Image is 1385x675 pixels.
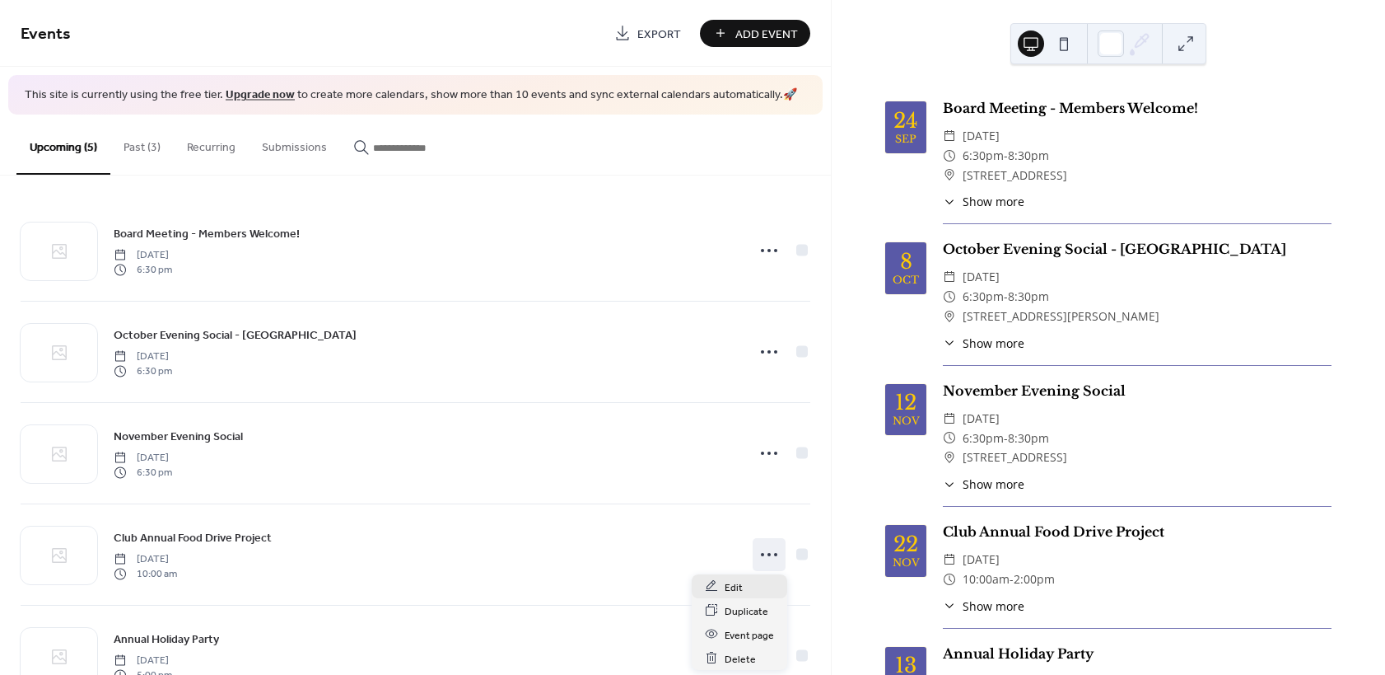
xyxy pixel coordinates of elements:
[25,87,797,104] span: This site is currently using the free tier. to create more calendars, show more than 10 events an...
[900,251,912,272] div: 8
[943,381,1331,401] div: November Evening Social
[114,528,272,547] a: Club Annual Food Drive Project
[114,224,300,243] a: Board Meeting - Members Welcome!
[114,567,177,582] span: 10:00 am
[114,450,172,465] span: [DATE]
[110,115,174,173] button: Past (3)
[943,476,956,493] div: ​
[16,115,110,175] button: Upcoming (5)
[963,550,1000,570] span: [DATE]
[114,326,357,345] a: October Evening Social - [GEOGRAPHIC_DATA]
[943,476,1024,493] button: ​Show more
[943,522,1331,541] div: Club Annual Food Drive Project
[114,225,300,242] span: Board Meeting - Members Welcome!
[963,335,1024,352] span: Show more
[725,626,774,644] span: Event page
[114,551,177,566] span: [DATE]
[963,598,1024,615] span: Show more
[943,307,956,326] div: ​
[114,349,172,363] span: [DATE]
[725,602,768,620] span: Duplicate
[963,409,1000,429] span: [DATE]
[114,364,172,379] span: 6:30 pm
[1008,287,1049,307] span: 8:30pm
[114,630,219,649] a: Annual Holiday Party
[963,193,1024,210] span: Show more
[114,630,219,648] span: Annual Holiday Party
[226,84,295,106] a: Upgrade now
[943,550,956,570] div: ​
[963,166,1067,185] span: [STREET_ADDRESS]
[943,267,956,287] div: ​
[893,275,919,286] div: Oct
[114,326,357,344] span: October Evening Social - [GEOGRAPHIC_DATA]
[963,570,1010,589] span: 10:00am
[249,115,340,173] button: Submissions
[943,193,956,210] div: ​
[1004,287,1008,307] span: -
[943,409,956,429] div: ​
[943,239,1331,259] div: October Evening Social - [GEOGRAPHIC_DATA]
[114,653,172,668] span: [DATE]
[895,134,916,145] div: Sep
[943,598,1024,615] button: ​Show more
[963,429,1004,448] span: 6:30pm
[963,267,1000,287] span: [DATE]
[963,146,1004,166] span: 6:30pm
[1010,570,1014,589] span: -
[1004,146,1008,166] span: -
[943,335,1024,352] button: ​Show more
[963,307,1159,326] span: [STREET_ADDRESS][PERSON_NAME]
[943,146,956,166] div: ​
[943,570,956,589] div: ​
[943,126,956,146] div: ​
[114,466,172,480] span: 6:30 pm
[963,448,1067,467] span: [STREET_ADDRESS]
[21,18,71,50] span: Events
[943,598,956,615] div: ​
[725,650,756,668] span: Delete
[893,416,920,427] div: Nov
[895,392,916,413] div: 12
[602,20,693,47] a: Export
[893,558,920,569] div: Nov
[735,26,798,43] span: Add Event
[893,110,918,131] div: 24
[114,263,172,278] span: 6:30 pm
[963,476,1024,493] span: Show more
[943,98,1331,118] div: Board Meeting - Members Welcome!
[943,644,1331,663] div: Annual Holiday Party
[963,287,1004,307] span: 6:30pm
[893,534,918,555] div: 22
[943,429,956,448] div: ​
[963,126,1000,146] span: [DATE]
[1004,429,1008,448] span: -
[700,20,810,47] button: Add Event
[1008,146,1049,166] span: 8:30pm
[943,287,956,307] div: ​
[637,26,681,43] span: Export
[943,335,956,352] div: ​
[114,428,243,445] span: November Evening Social
[114,427,243,446] a: November Evening Social
[943,166,956,185] div: ​
[114,529,272,546] span: Club Annual Food Drive Project
[943,448,956,467] div: ​
[114,247,172,262] span: [DATE]
[943,193,1024,210] button: ​Show more
[1008,429,1049,448] span: 8:30pm
[1014,570,1055,589] span: 2:00pm
[725,579,743,596] span: Edit
[174,115,249,173] button: Recurring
